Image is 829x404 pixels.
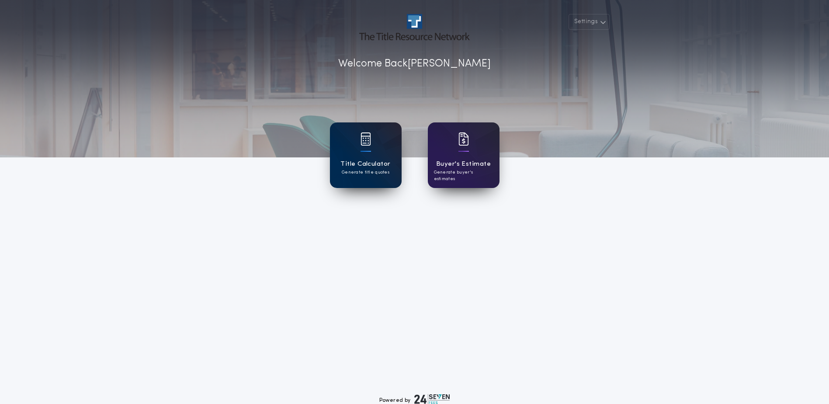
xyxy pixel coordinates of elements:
[359,14,469,40] img: account-logo
[361,132,371,146] img: card icon
[330,122,402,188] a: card iconTitle CalculatorGenerate title quotes
[434,169,493,182] p: Generate buyer's estimates
[458,132,469,146] img: card icon
[569,14,610,30] button: Settings
[342,169,389,176] p: Generate title quotes
[338,56,491,72] p: Welcome Back [PERSON_NAME]
[436,159,491,169] h1: Buyer's Estimate
[340,159,390,169] h1: Title Calculator
[428,122,499,188] a: card iconBuyer's EstimateGenerate buyer's estimates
